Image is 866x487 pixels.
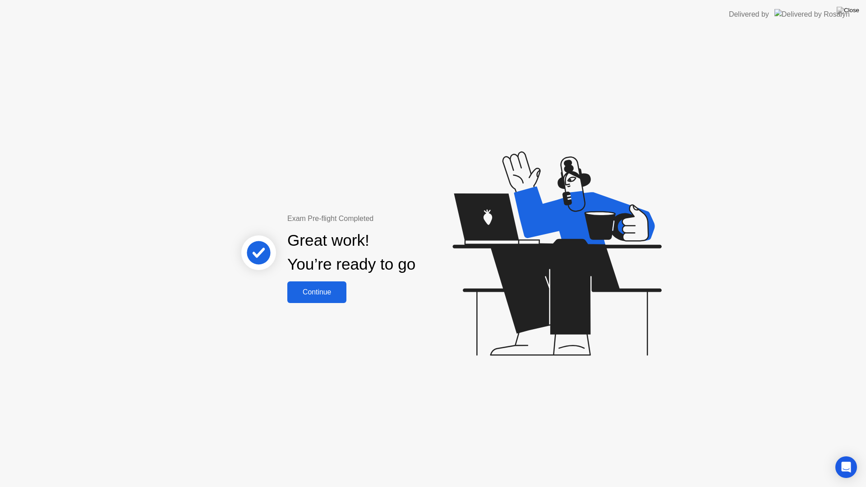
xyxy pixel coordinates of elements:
div: Open Intercom Messenger [835,456,857,478]
div: Exam Pre-flight Completed [287,213,474,224]
div: Continue [290,288,344,296]
div: Delivered by [729,9,769,20]
img: Close [837,7,859,14]
img: Delivered by Rosalyn [774,9,850,19]
button: Continue [287,281,346,303]
div: Great work! You’re ready to go [287,229,415,276]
